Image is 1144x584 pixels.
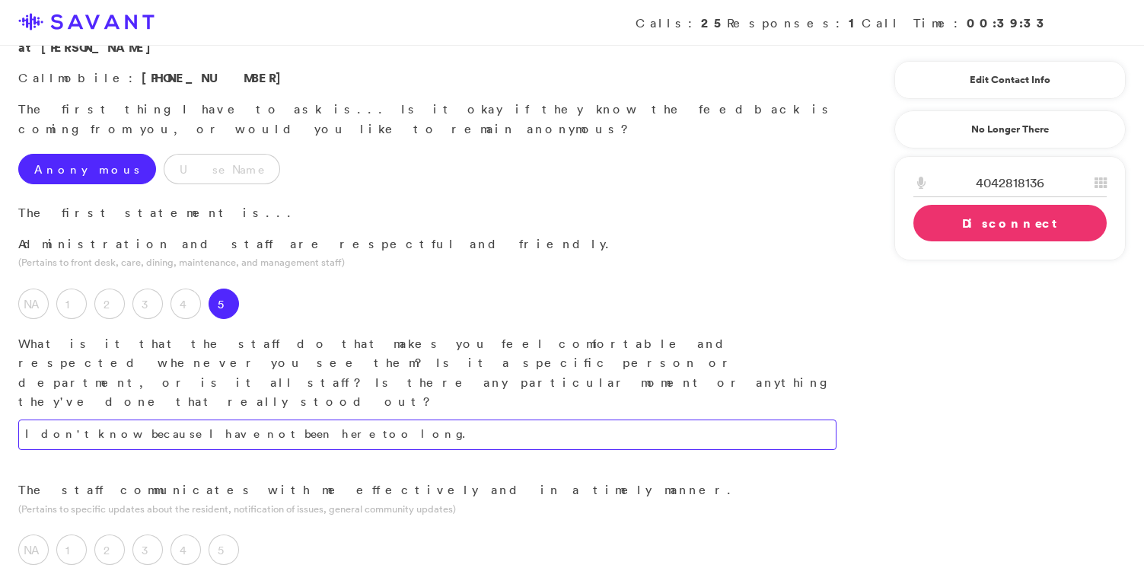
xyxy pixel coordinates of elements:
[132,289,163,319] label: 3
[967,14,1050,31] strong: 00:39:33
[849,14,862,31] strong: 1
[58,70,129,85] span: mobile
[18,100,836,139] p: The first thing I have to ask is... Is it okay if they know the feedback is coming from you, or w...
[18,203,836,223] p: The first statement is...
[701,14,727,31] strong: 25
[132,535,163,565] label: 3
[913,205,1107,241] a: Disconnect
[18,502,836,516] p: (Pertains to specific updates about the resident, notification of issues, general community updates)
[94,289,125,319] label: 2
[142,69,289,86] span: [PHONE_NUMBER]
[170,289,201,319] label: 4
[18,289,49,319] label: NA
[56,289,87,319] label: 1
[913,68,1107,92] a: Edit Contact Info
[170,535,201,565] label: 4
[18,334,836,412] p: What is it that the staff do that makes you feel comfortable and respected whenever you see them?...
[18,255,836,270] p: (Pertains to front desk, care, dining, maintenance, and management staff)
[18,69,836,88] p: Call :
[894,110,1126,148] a: No Longer There
[209,535,239,565] label: 5
[94,535,125,565] label: 2
[209,289,239,319] label: 5
[18,235,836,254] p: Administration and staff are respectful and friendly.
[164,154,280,184] label: Use Name
[18,19,818,56] strong: The Retreat at [PERSON_NAME]
[18,154,156,184] label: Anonymous
[56,535,87,565] label: 1
[18,480,836,500] p: The staff communicates with me effectively and in a timely manner.
[18,535,49,565] label: NA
